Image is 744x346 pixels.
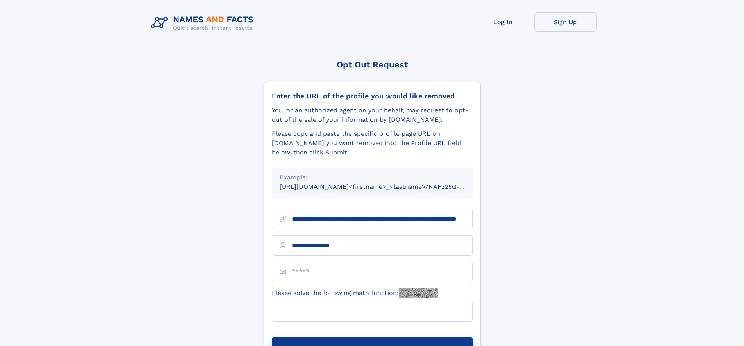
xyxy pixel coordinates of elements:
[272,106,473,124] div: You, or an authorized agent on your behalf, may request to opt-out of the sale of your informatio...
[148,12,260,34] img: Logo Names and Facts
[272,129,473,157] div: Please copy and paste the specific profile page URL on [DOMAIN_NAME] you want removed into the Pr...
[472,12,534,32] a: Log In
[264,60,481,69] div: Opt Out Request
[280,183,487,190] small: [URL][DOMAIN_NAME]<firstname>_<lastname>/NAF325G-xxxxxxxx
[272,288,438,298] label: Please solve the following math function:
[280,173,465,182] div: Example:
[534,12,597,32] a: Sign Up
[272,92,473,100] div: Enter the URL of the profile you would like removed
